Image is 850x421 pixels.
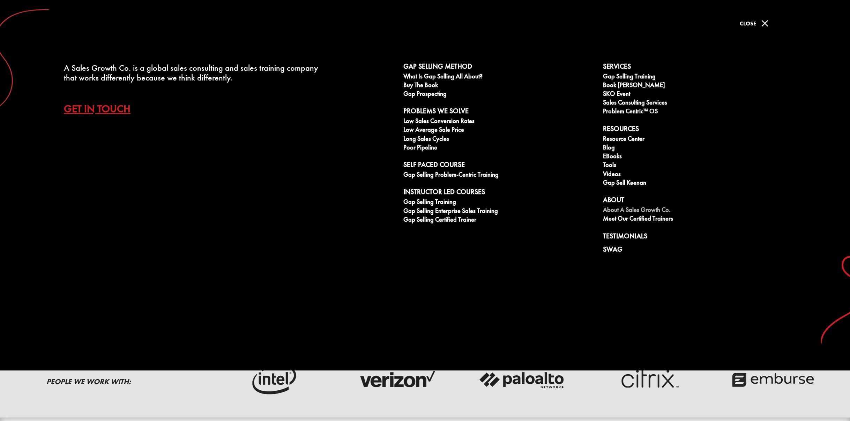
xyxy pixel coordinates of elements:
a: Gap Sell Keenan [603,179,795,188]
a: Gap Selling Method [403,62,595,73]
a: SKO Event [603,90,795,99]
a: Services [603,62,795,73]
a: About A Sales Growth Co. [603,206,795,215]
span: Close [740,20,756,27]
a: Swag [603,245,795,256]
a: Get In Touch [64,97,141,121]
a: Low Average Sale Price [403,126,595,135]
img: palato-networks-logo-dark [478,362,566,397]
a: Self Paced Course [403,161,595,171]
img: verizon-logo-dark [353,362,440,397]
a: Instructor Led Courses [403,188,595,198]
a: Tools [603,161,795,170]
a: About [603,196,795,206]
a: eBooks [603,153,795,161]
a: Book [PERSON_NAME] [603,82,795,90]
a: Resources [603,125,795,135]
div: A Sales Growth Co. is a global sales consulting and sales training company that works differently... [64,63,322,83]
a: Resource Center [603,135,795,144]
a: Testimonials [603,232,795,243]
a: What is Gap Selling all about? [403,73,595,82]
a: Gap Selling Enterprise Sales Training [403,207,595,216]
a: Problem Centric™ OS [603,108,795,116]
img: intel-logo-dark [228,362,315,397]
img: critix-logo-dark [604,362,691,397]
a: Blog [603,144,795,153]
a: Gap Prospecting [403,90,595,99]
a: Problems We Solve [403,107,595,117]
a: Long Sales Cycles [403,135,595,144]
span: M [758,16,772,30]
a: Meet our Certified Trainers [603,215,795,224]
a: Sales Consulting Services [603,99,795,108]
a: Low Sales Conversion Rates [403,117,595,126]
a: Poor Pipeline [403,144,595,153]
a: Gap Selling Certified Trainer [403,216,595,225]
a: Videos [603,170,795,179]
a: Buy The Book [403,82,595,90]
a: Gap Selling Training [403,198,595,207]
a: Gap Selling Training [603,73,795,82]
a: Gap Selling Problem-Centric Training [403,171,595,180]
img: emburse-logo-dark [729,362,816,397]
